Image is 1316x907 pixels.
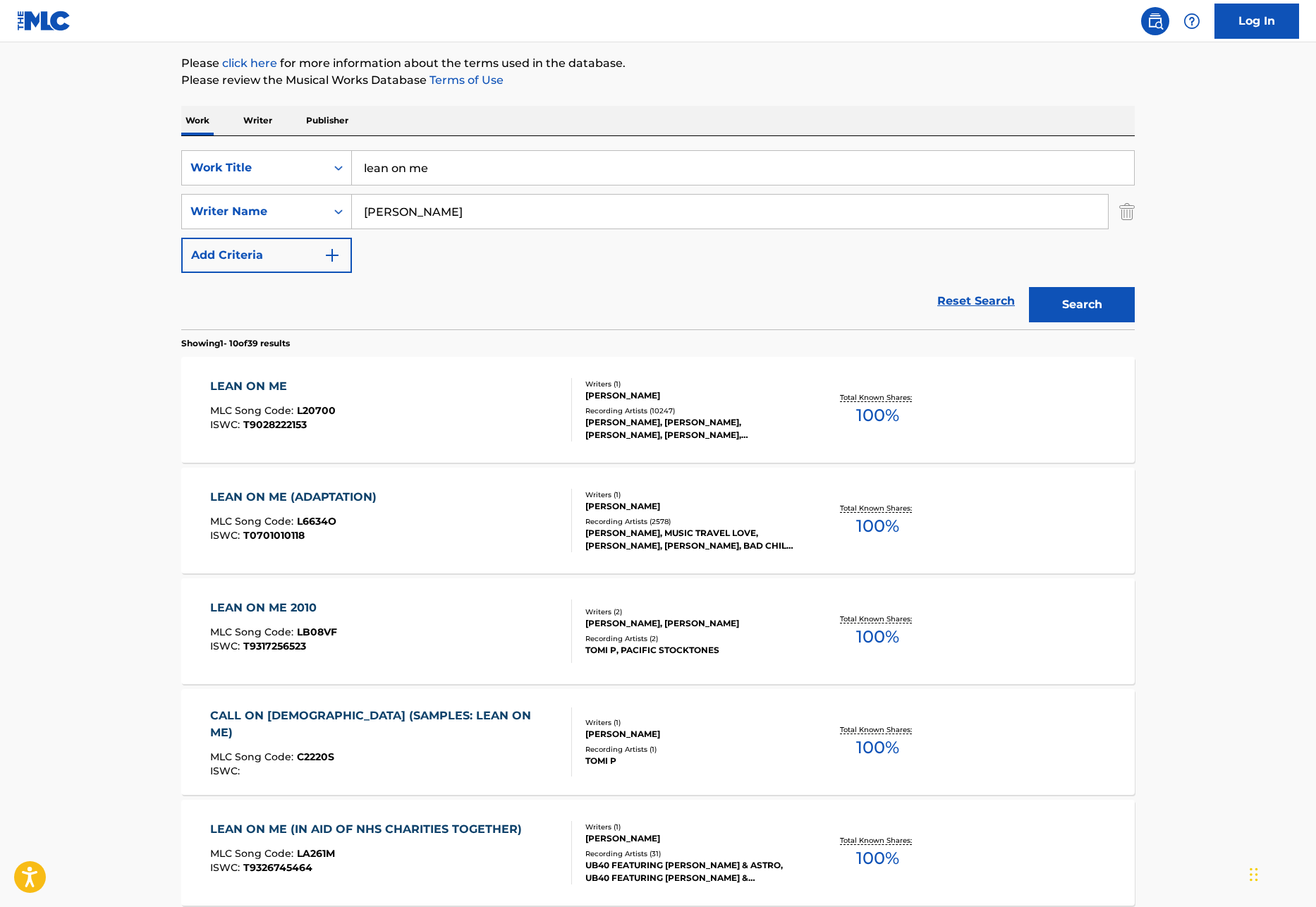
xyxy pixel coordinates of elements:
div: UB40 FEATURING [PERSON_NAME] & ASTRO, UB40 FEATURING [PERSON_NAME] & [PERSON_NAME], UB40 FEATURIN... [585,859,798,884]
a: LEAN ON ME (ADAPTATION)MLC Song Code:L6634OISWC:T0701010118Writers (1)[PERSON_NAME]Recording Arti... [181,468,1135,573]
span: C2220S [297,750,334,763]
p: Total Known Shares: [840,614,915,624]
span: 100 % [856,624,899,650]
span: MLC Song Code : [210,626,297,638]
div: [PERSON_NAME] [585,500,798,513]
div: [PERSON_NAME], [PERSON_NAME], [PERSON_NAME], [PERSON_NAME], [PERSON_NAME] [585,416,798,442]
div: CALL ON [DEMOGRAPHIC_DATA] (SAMPLES: LEAN ON ME) [210,707,561,741]
span: ISWC : [210,418,243,431]
iframe: Chat Widget [1245,839,1316,907]
div: TOMI P, PACIFIC STOCKTONES [585,644,798,657]
span: MLC Song Code : [210,515,297,528]
span: 100 % [856,735,899,760]
div: Writers ( 1 ) [585,717,798,728]
p: Work [181,106,214,135]
a: LEAN ON ME (IN AID OF NHS CHARITIES TOGETHER)MLC Song Code:LA261MISWC:T9326745464Writers (1)[PERS... [181,800,1135,906]
div: Writers ( 1 ) [585,379,798,389]
div: LEAN ON ME (IN AID OF NHS CHARITIES TOGETHER) [210,821,529,838]
img: MLC Logo [17,11,71,31]
span: MLC Song Code : [210,847,297,860]
span: 100 % [856,403,899,428]
a: Public Search [1141,7,1169,35]
div: Recording Artists ( 10247 ) [585,406,798,416]
img: search [1147,13,1164,30]
span: LB08VF [297,626,337,638]
img: 9d2ae6d4665cec9f34b9.svg [324,247,341,264]
span: MLC Song Code : [210,750,297,763]
a: LEAN ON ME 2010MLC Song Code:LB08VFISWC:T9317256523Writers (2)[PERSON_NAME], [PERSON_NAME]Recordi... [181,578,1135,684]
a: Log In [1214,4,1299,39]
a: Terms of Use [427,73,504,87]
div: Recording Artists ( 31 ) [585,848,798,859]
div: Writer Name [190,203,317,220]
div: Help [1178,7,1206,35]
span: MLC Song Code : [210,404,297,417]
div: [PERSON_NAME] [585,728,798,741]
div: Recording Artists ( 1 ) [585,744,798,755]
div: Writers ( 1 ) [585,489,798,500]
p: Publisher [302,106,353,135]
div: Writers ( 2 ) [585,607,798,617]
span: T9317256523 [243,640,306,652]
span: LA261M [297,847,335,860]
div: [PERSON_NAME], [PERSON_NAME] [585,617,798,630]
div: Recording Artists ( 2 ) [585,633,798,644]
span: T9028222153 [243,418,307,431]
a: click here [222,56,277,70]
p: Showing 1 - 10 of 39 results [181,337,290,350]
span: ISWC : [210,765,243,777]
div: TOMI P [585,755,798,767]
button: Add Criteria [181,238,352,273]
img: help [1183,13,1200,30]
span: 100 % [856,513,899,539]
p: Total Known Shares: [840,392,915,403]
form: Search Form [181,150,1135,329]
button: Search [1029,287,1135,322]
span: ISWC : [210,640,243,652]
span: 100 % [856,846,899,871]
p: Please review the Musical Works Database [181,72,1135,89]
div: Work Title [190,159,317,176]
div: [PERSON_NAME], MUSIC TRAVEL LOVE, [PERSON_NAME], [PERSON_NAME], BAD CHILD, COMMAND SISTERS, [PERS... [585,527,798,552]
span: L6634O [297,515,336,528]
p: Total Known Shares: [840,503,915,513]
p: Total Known Shares: [840,835,915,846]
div: Recording Artists ( 2578 ) [585,516,798,527]
div: LEAN ON ME (ADAPTATION) [210,489,384,506]
span: T9326745464 [243,861,312,874]
span: ISWC : [210,861,243,874]
span: ISWC : [210,529,243,542]
img: Delete Criterion [1119,194,1135,229]
a: CALL ON [DEMOGRAPHIC_DATA] (SAMPLES: LEAN ON ME)MLC Song Code:C2220SISWC:Writers (1)[PERSON_NAME]... [181,689,1135,795]
div: Writers ( 1 ) [585,822,798,832]
a: LEAN ON MEMLC Song Code:L20700ISWC:T9028222153Writers (1)[PERSON_NAME]Recording Artists (10247)[P... [181,357,1135,463]
div: LEAN ON ME [210,378,336,395]
div: Drag [1250,853,1258,896]
p: Total Known Shares: [840,724,915,735]
span: T0701010118 [243,529,305,542]
div: LEAN ON ME 2010 [210,599,337,616]
p: Writer [239,106,276,135]
p: Please for more information about the terms used in the database. [181,55,1135,72]
div: [PERSON_NAME] [585,832,798,845]
span: L20700 [297,404,336,417]
div: [PERSON_NAME] [585,389,798,402]
a: Reset Search [930,286,1022,317]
